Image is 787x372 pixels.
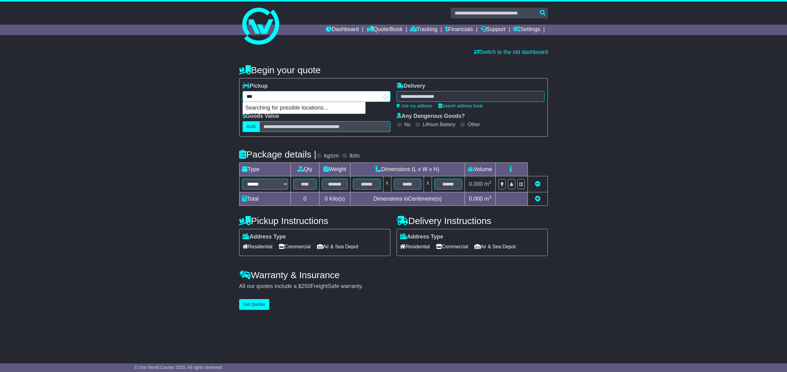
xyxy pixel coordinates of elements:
td: Qty [291,163,319,176]
a: Financials [445,25,473,35]
a: Search address book [438,103,483,108]
span: Residential [400,242,430,251]
label: Pickup [243,83,268,90]
label: Address Type [400,234,443,240]
label: No [404,122,410,127]
span: m [484,181,491,187]
span: 250 [301,283,310,289]
span: m [484,196,491,202]
span: Commercial [436,242,468,251]
span: Air & Sea Depot [474,242,516,251]
td: Total [239,192,291,206]
a: Dashboard [326,25,359,35]
a: Switch to the old dashboard [474,49,548,55]
td: x [383,176,391,192]
label: Delivery [397,83,425,90]
sup: 3 [489,195,491,199]
label: Goods Value [243,113,279,120]
td: Dimensions (L x W x H) [350,163,465,176]
span: Commercial [279,242,310,251]
label: lb/in [350,153,360,159]
p: Searching for possible locations... [243,102,365,114]
a: Quote/Book [366,25,403,35]
td: 0 [291,192,319,206]
a: Use my address [397,103,432,108]
label: Lithium Battery [423,122,456,127]
typeahead: Please provide city [243,91,390,102]
sup: 3 [489,180,491,185]
span: Residential [243,242,272,251]
label: kg/cm [324,153,339,159]
a: Settings [513,25,540,35]
a: Add new item [535,196,540,202]
a: Remove this item [535,181,540,187]
span: Air & Sea Depot [317,242,358,251]
a: Support [481,25,506,35]
label: Address Type [243,234,286,240]
h4: Package details | [239,149,316,159]
td: Dimensions in Centimetre(s) [350,192,465,206]
a: Tracking [410,25,437,35]
td: Weight [319,163,350,176]
td: Volume [465,163,495,176]
span: © One World Courier 2025. All rights reserved. [134,365,223,370]
label: Other [468,122,480,127]
label: AUD [243,121,260,132]
div: All our quotes include a $ FreightSafe warranty. [239,283,548,290]
td: Type [239,163,291,176]
h4: Delivery Instructions [397,216,548,226]
td: Kilo(s) [319,192,350,206]
h4: Pickup Instructions [239,216,390,226]
td: x [424,176,432,192]
label: Any Dangerous Goods? [397,113,465,120]
h4: Warranty & Insurance [239,270,548,280]
button: Get Quotes [239,299,269,310]
h4: Begin your quote [239,65,548,75]
span: 0 [325,196,328,202]
span: 0.000 [469,196,483,202]
span: 0.000 [469,181,483,187]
